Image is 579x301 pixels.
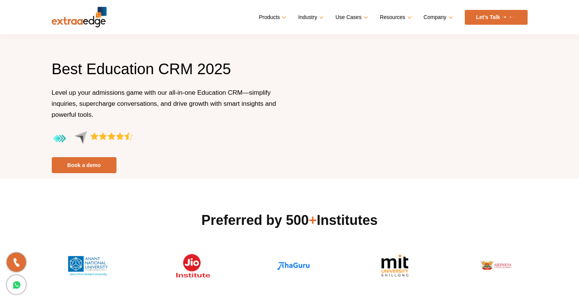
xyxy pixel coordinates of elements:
[52,89,276,118] span: Level up your admissions game with our all-in-one Education CRM—simplify inquiries, supercharge c...
[465,10,528,25] a: Let’s Talk
[424,12,451,23] a: Company
[52,131,133,147] img: aggregate-rating-by-users
[298,12,322,23] a: Industry
[52,59,284,87] h1: Best Education CRM 2025
[52,157,116,173] a: Book a demo
[309,212,317,228] span: +
[380,12,410,23] a: Resources
[52,211,528,229] h2: Preferred by 500 Institutes
[335,12,366,23] a: Use Cases
[259,12,285,23] a: Products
